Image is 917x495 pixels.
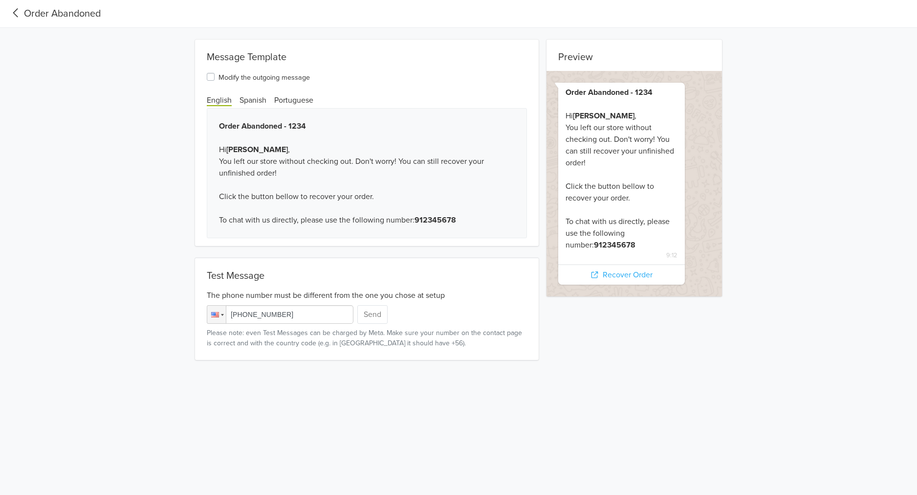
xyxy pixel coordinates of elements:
[546,40,722,67] div: Preview
[207,328,527,348] small: Please note: even Test Messages can be charged by Meta. Make sure your number on the contact page...
[226,145,288,155] b: [PERSON_NAME]
[357,305,388,324] button: Send
[566,251,677,260] span: 9:12
[219,121,306,131] b: Order Abandoned - 1234
[566,88,653,97] b: Order Abandoned - 1234
[415,215,456,225] b: 912345678
[207,306,226,323] div: United States: + 1
[207,305,353,324] input: 1 (702) 123-4567
[566,87,677,251] div: Hi , You left our store without checking out. Don't worry! You can still recover your unfinished ...
[207,270,527,282] div: Test Message
[218,71,310,83] label: Modify the outgoing message
[594,240,635,250] b: 912345678
[240,95,266,105] span: Spanish
[207,108,527,238] div: Hi , You left our store without checking out. Don't worry! You can still recover your unfinished ...
[274,95,313,105] span: Portuguese
[207,286,527,301] div: The phone number must be different from the one you chose at setup
[195,40,539,67] div: Message Template
[558,265,685,285] div: Recover Order
[573,111,634,121] b: [PERSON_NAME]
[8,6,101,21] a: Order Abandoned
[207,95,232,106] span: English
